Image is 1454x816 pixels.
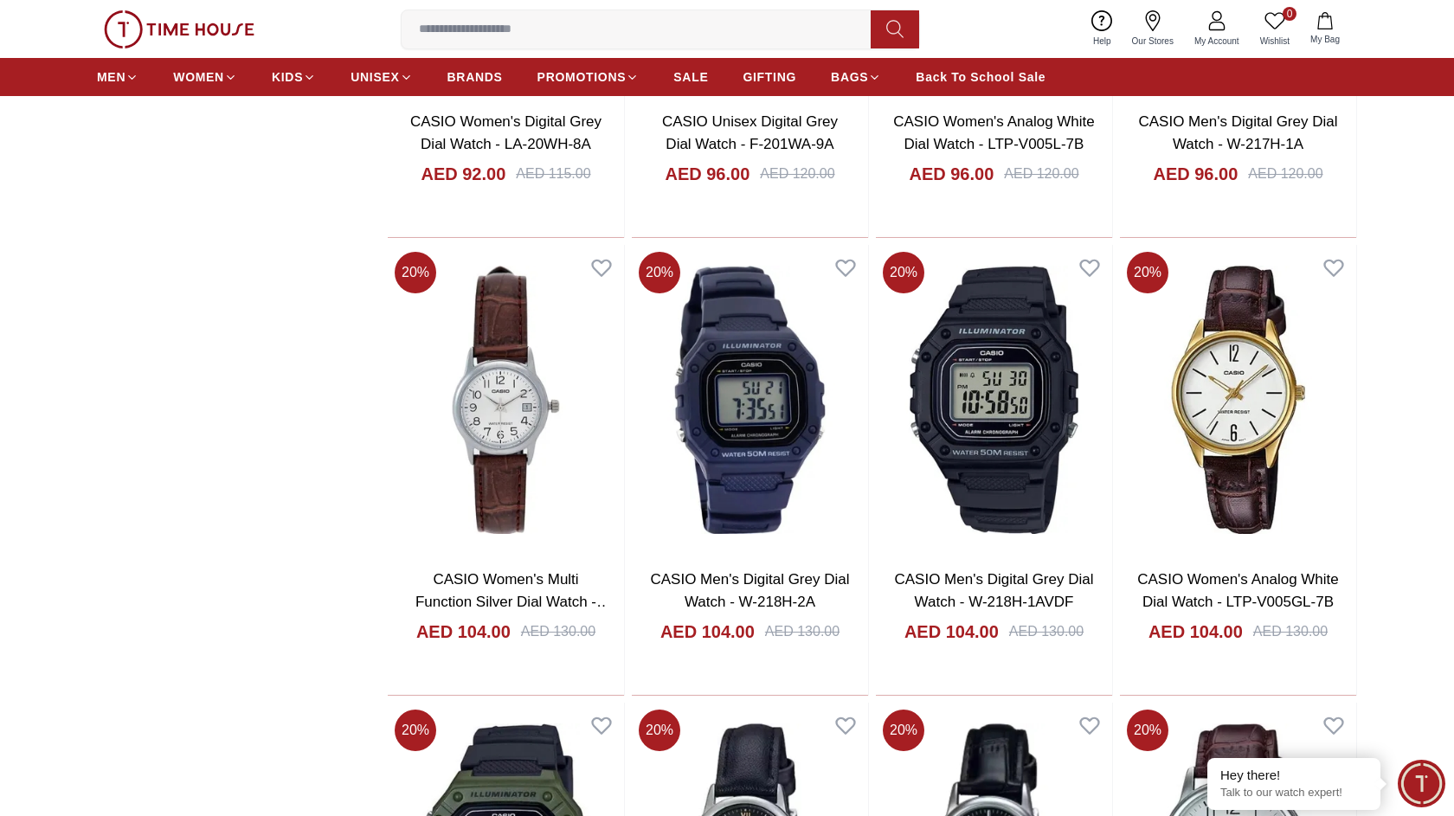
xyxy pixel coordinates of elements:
[1300,9,1350,49] button: My Bag
[97,61,138,93] a: MEN
[1253,35,1296,48] span: Wishlist
[537,61,640,93] a: PROMOTIONS
[1153,162,1238,186] h4: AED 96.00
[673,68,708,86] span: SALE
[1122,7,1184,51] a: Our Stores
[421,162,505,186] h4: AED 92.00
[743,68,796,86] span: GIFTING
[351,61,412,93] a: UNISEX
[395,710,436,751] span: 20 %
[831,68,868,86] span: BAGS
[395,252,436,293] span: 20 %
[1398,760,1445,807] div: Chat Widget
[916,68,1045,86] span: Back To School Sale
[1086,35,1118,48] span: Help
[1127,252,1168,293] span: 20 %
[883,252,924,293] span: 20 %
[760,164,834,184] div: AED 120.00
[1253,621,1328,642] div: AED 130.00
[1083,7,1122,51] a: Help
[883,710,924,751] span: 20 %
[410,113,602,152] a: CASIO Women's Digital Grey Dial Watch - LA-20WH-8A
[272,61,316,93] a: KIDS
[909,162,994,186] h4: AED 96.00
[1220,767,1367,784] div: Hey there!
[1283,7,1296,21] span: 0
[521,621,595,642] div: AED 130.00
[632,245,868,555] img: CASIO Men's Digital Grey Dial Watch - W-218H-2A
[651,571,850,610] a: CASIO Men's Digital Grey Dial Watch - W-218H-2A
[1139,113,1338,152] a: CASIO Men's Digital Grey Dial Watch - W-217H-1A
[1250,7,1300,51] a: 0Wishlist
[1127,710,1168,751] span: 20 %
[765,621,840,642] div: AED 130.00
[743,61,796,93] a: GIFTING
[665,162,750,186] h4: AED 96.00
[1187,35,1246,48] span: My Account
[639,710,680,751] span: 20 %
[893,113,1095,152] a: CASIO Women's Analog White Dial Watch - LTP-V005L-7B
[416,620,511,644] h4: AED 104.00
[388,245,624,555] img: CASIO Women's Multi Function Silver Dial Watch - LTP-V002L-7B2
[447,61,503,93] a: BRANDS
[1009,621,1084,642] div: AED 130.00
[639,252,680,293] span: 20 %
[415,571,611,632] a: CASIO Women's Multi Function Silver Dial Watch - LTP-V002L-7B2
[97,68,125,86] span: MEN
[673,61,708,93] a: SALE
[173,61,237,93] a: WOMEN
[1125,35,1181,48] span: Our Stores
[904,620,999,644] h4: AED 104.00
[1004,164,1078,184] div: AED 120.00
[662,113,838,152] a: CASIO Unisex Digital Grey Dial Watch - F-201WA-9A
[516,164,590,184] div: AED 115.00
[1248,164,1322,184] div: AED 120.00
[1303,33,1347,46] span: My Bag
[537,68,627,86] span: PROMOTIONS
[831,61,881,93] a: BAGS
[447,68,503,86] span: BRANDS
[876,245,1112,555] img: CASIO Men's Digital Grey Dial Watch - W-218H-1AVDF
[1220,786,1367,800] p: Talk to our watch expert!
[173,68,224,86] span: WOMEN
[272,68,303,86] span: KIDS
[895,571,1094,610] a: CASIO Men's Digital Grey Dial Watch - W-218H-1AVDF
[1120,245,1356,555] img: CASIO Women's Analog White Dial Watch - LTP-V005GL-7B
[916,61,1045,93] a: Back To School Sale
[1148,620,1243,644] h4: AED 104.00
[660,620,755,644] h4: AED 104.00
[104,10,254,48] img: ...
[351,68,399,86] span: UNISEX
[1137,571,1339,610] a: CASIO Women's Analog White Dial Watch - LTP-V005GL-7B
